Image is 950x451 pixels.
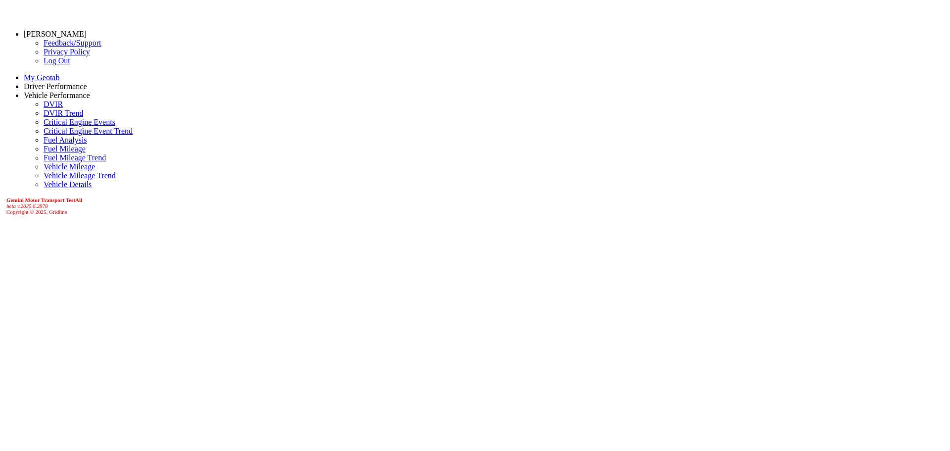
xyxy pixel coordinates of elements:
[44,127,133,135] a: Critical Engine Event Trend
[44,162,95,171] a: Vehicle Mileage
[44,136,87,144] a: Fuel Analysis
[24,82,87,91] a: Driver Performance
[24,73,59,82] a: My Geotab
[44,180,92,189] a: Vehicle Details
[44,48,90,56] a: Privacy Policy
[44,109,83,117] a: DVIR Trend
[44,39,101,47] a: Feedback/Support
[6,203,48,209] i: beta v.2025.6.2878
[44,100,63,108] a: DVIR
[44,171,116,180] a: Vehicle Mileage Trend
[24,91,90,100] a: Vehicle Performance
[44,153,106,162] a: Fuel Mileage Trend
[6,197,82,203] b: Gemini Motor Transport TestAll
[44,56,70,65] a: Log Out
[6,197,946,215] div: Copyright © 2025, Gridline
[44,145,86,153] a: Fuel Mileage
[44,118,115,126] a: Critical Engine Events
[24,30,87,38] a: [PERSON_NAME]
